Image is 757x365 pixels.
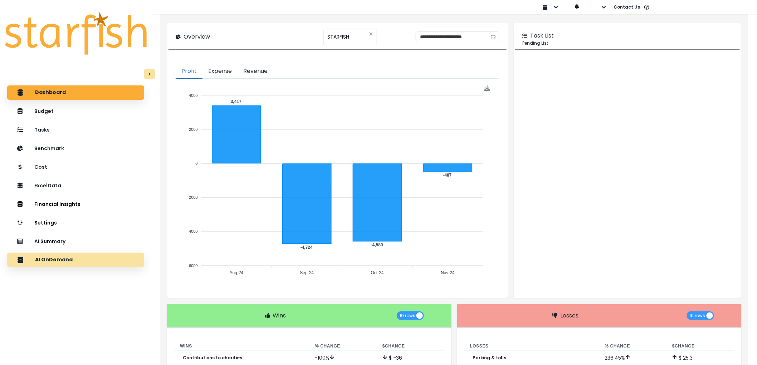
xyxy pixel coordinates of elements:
button: Expense [202,64,238,79]
p: Overview [184,33,210,41]
th: $ Change [377,342,444,351]
span: 10 rows [690,311,705,320]
button: Profit [176,64,202,79]
button: Tasks [7,123,144,137]
tspan: Nov-24 [441,270,455,275]
button: AI Summary [7,234,144,248]
p: Task List [530,31,554,40]
td: -100 % [309,350,377,365]
p: Tasks [34,127,50,133]
p: Losses [560,311,578,320]
th: % Change [599,342,667,351]
tspan: -4000 [188,230,198,234]
p: Contributions to charities [183,355,242,360]
th: Wins [174,342,309,351]
button: AI OnDemand [7,253,144,267]
div: Menu [484,85,490,92]
tspan: 4000 [189,93,197,98]
p: Cost [34,164,47,170]
td: $ 25.3 [666,350,734,365]
tspan: Sep-24 [300,270,314,275]
span: STARFISH [327,29,349,44]
p: AI Summary [34,238,65,245]
th: Losses [464,342,599,351]
svg: calendar [491,34,496,39]
button: Dashboard [7,85,144,100]
p: Parking & tolls [473,355,507,360]
td: $ -36 [377,350,444,365]
button: Benchmark [7,141,144,156]
tspan: 0 [196,161,198,166]
tspan: -2000 [188,195,198,199]
button: Revenue [238,64,273,79]
tspan: -6000 [188,263,198,268]
button: Settings [7,216,144,230]
p: Budget [34,108,54,114]
button: Clear [369,30,373,38]
tspan: 2000 [189,127,197,132]
p: ExcelData [34,183,61,189]
span: 10 rows [400,311,415,320]
button: Cost [7,160,144,174]
p: Pending List [522,40,733,46]
tspan: Oct-24 [371,270,384,275]
svg: close [369,32,373,36]
p: Benchmark [34,145,64,152]
button: ExcelData [7,178,144,193]
button: Budget [7,104,144,118]
p: Dashboard [35,89,66,96]
img: Download Profit [484,85,490,92]
button: Financial Insights [7,197,144,211]
tspan: Aug-24 [230,270,244,275]
th: % Change [309,342,377,351]
th: $ Change [666,342,734,351]
td: 236.45 % [599,350,667,365]
p: AI OnDemand [35,257,73,263]
p: Wins [273,311,286,320]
